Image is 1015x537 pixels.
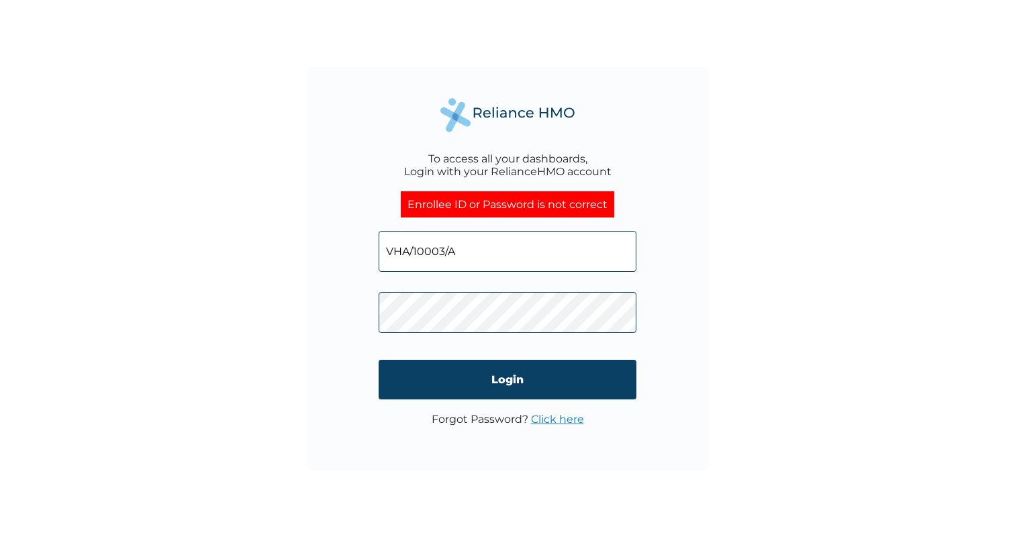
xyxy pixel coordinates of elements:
[531,413,584,426] a: Click here
[404,152,612,178] div: To access all your dashboards, Login with your RelianceHMO account
[440,98,575,132] img: Reliance Health's Logo
[379,360,636,399] input: Login
[432,413,584,426] p: Forgot Password?
[379,231,636,272] input: Email address or HMO ID
[401,191,614,217] div: Enrollee ID or Password is not correct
